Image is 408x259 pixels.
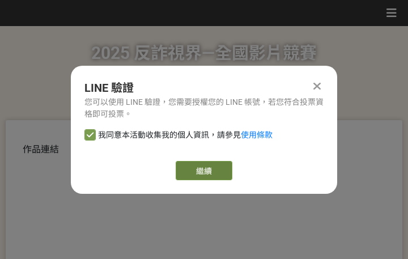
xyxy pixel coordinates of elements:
h1: 2025 反詐視界—全國影片競賽 [91,26,317,80]
div: 您可以使用 LINE 驗證，您需要授權您的 LINE 帳號，若您符合投票資格即可投票。 [84,96,324,120]
span: 我同意本活動收集我的個人資訊，請參見 [98,129,273,141]
a: 使用條款 [241,130,273,139]
a: 繼續 [176,161,232,180]
span: 作品連結 [23,144,59,155]
div: LINE 驗證 [84,79,324,96]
